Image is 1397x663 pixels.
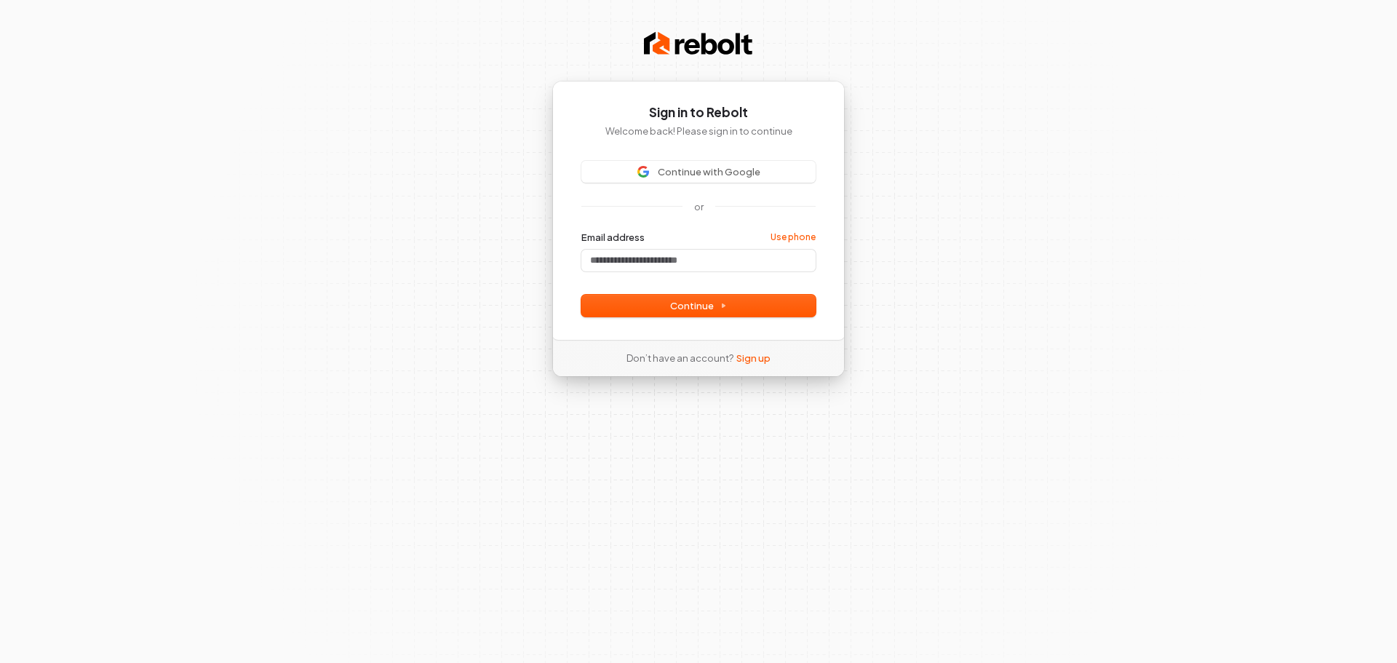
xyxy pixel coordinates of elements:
[637,166,649,178] img: Sign in with Google
[771,231,816,243] a: Use phone
[694,200,704,213] p: or
[644,29,753,58] img: Rebolt Logo
[626,352,733,365] span: Don’t have an account?
[670,299,727,312] span: Continue
[658,165,760,178] span: Continue with Google
[581,161,816,183] button: Sign in with GoogleContinue with Google
[581,124,816,138] p: Welcome back! Please sign in to continue
[736,352,771,365] a: Sign up
[581,231,645,244] label: Email address
[581,104,816,122] h1: Sign in to Rebolt
[581,295,816,317] button: Continue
